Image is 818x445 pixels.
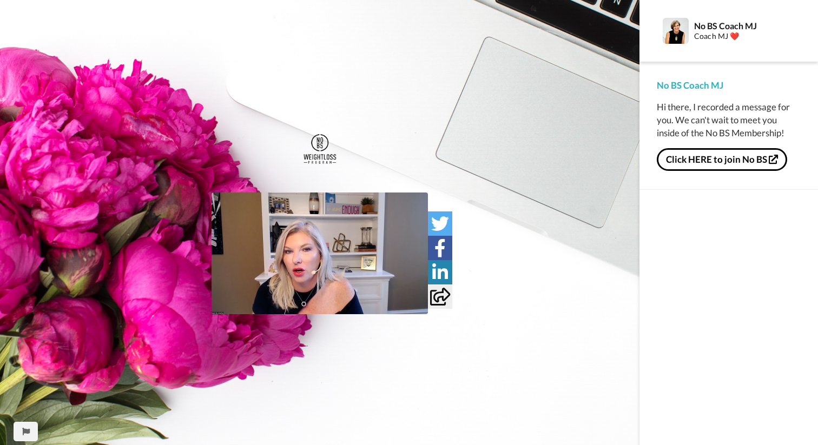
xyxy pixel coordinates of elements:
[694,21,800,31] div: No BS Coach MJ
[212,192,428,314] img: fd7a1f84-793c-405e-b182-cb979887746d_thumbnail_source_1662573626.jpg
[657,101,801,140] div: Hi there, I recorded a message for you. We can't wait to meet you inside of the No BS Membership!
[657,79,801,92] div: No BS Coach MJ
[663,18,689,44] img: Profile Image
[657,148,787,171] button: Click HERE to join No BS
[296,128,344,171] img: c5fde812-9196-475b-b8a7-74dfc215c769
[694,32,800,41] div: Coach MJ ❤️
